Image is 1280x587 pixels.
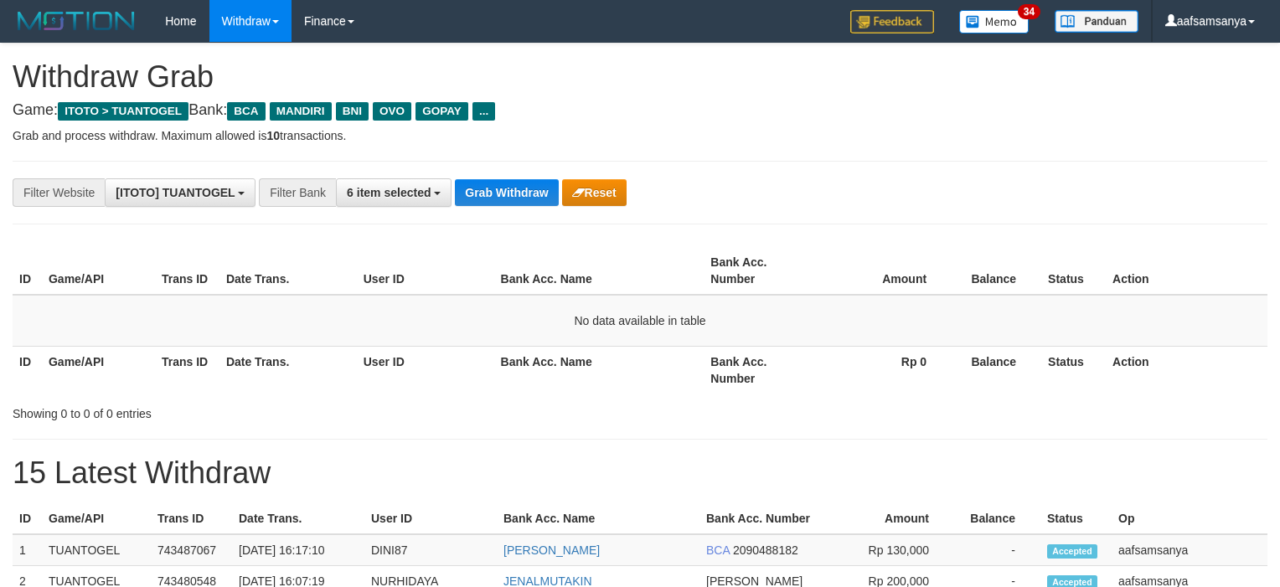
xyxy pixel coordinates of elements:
[13,8,140,33] img: MOTION_logo.png
[13,247,42,295] th: ID
[42,346,155,394] th: Game/API
[824,534,954,566] td: Rp 130,000
[13,127,1267,144] p: Grab and process withdraw. Maximum allowed is transactions.
[850,10,934,33] img: Feedback.jpg
[42,247,155,295] th: Game/API
[704,247,817,295] th: Bank Acc. Number
[364,534,497,566] td: DINI87
[494,247,705,295] th: Bank Acc. Name
[954,503,1040,534] th: Balance
[266,129,280,142] strong: 10
[1018,4,1040,19] span: 34
[373,102,411,121] span: OVO
[336,178,452,207] button: 6 item selected
[259,178,336,207] div: Filter Bank
[733,543,798,557] span: Copy 2090488182 to clipboard
[817,247,952,295] th: Amount
[116,186,235,199] span: [ITOTO] TUANTOGEL
[706,543,730,557] span: BCA
[13,534,42,566] td: 1
[42,534,151,566] td: TUANTOGEL
[336,102,369,121] span: BNI
[13,503,42,534] th: ID
[952,346,1041,394] th: Balance
[1047,544,1097,559] span: Accepted
[13,456,1267,490] h1: 15 Latest Withdraw
[415,102,468,121] span: GOPAY
[13,60,1267,94] h1: Withdraw Grab
[503,543,600,557] a: [PERSON_NAME]
[699,503,824,534] th: Bank Acc. Number
[562,179,627,206] button: Reset
[1106,346,1267,394] th: Action
[824,503,954,534] th: Amount
[232,503,364,534] th: Date Trans.
[1041,247,1106,295] th: Status
[364,503,497,534] th: User ID
[1041,346,1106,394] th: Status
[954,534,1040,566] td: -
[270,102,332,121] span: MANDIRI
[227,102,265,121] span: BCA
[42,503,151,534] th: Game/API
[959,10,1030,33] img: Button%20Memo.svg
[13,178,105,207] div: Filter Website
[151,534,232,566] td: 743487067
[704,346,817,394] th: Bank Acc. Number
[105,178,255,207] button: [ITOTO] TUANTOGEL
[357,247,494,295] th: User ID
[497,503,699,534] th: Bank Acc. Name
[155,346,219,394] th: Trans ID
[494,346,705,394] th: Bank Acc. Name
[347,186,431,199] span: 6 item selected
[58,102,188,121] span: ITOTO > TUANTOGEL
[13,346,42,394] th: ID
[357,346,494,394] th: User ID
[219,346,357,394] th: Date Trans.
[1040,503,1112,534] th: Status
[472,102,495,121] span: ...
[151,503,232,534] th: Trans ID
[219,247,357,295] th: Date Trans.
[952,247,1041,295] th: Balance
[817,346,952,394] th: Rp 0
[232,534,364,566] td: [DATE] 16:17:10
[13,399,521,422] div: Showing 0 to 0 of 0 entries
[13,295,1267,347] td: No data available in table
[155,247,219,295] th: Trans ID
[455,179,558,206] button: Grab Withdraw
[13,102,1267,119] h4: Game: Bank:
[1106,247,1267,295] th: Action
[1055,10,1138,33] img: panduan.png
[1112,534,1267,566] td: aafsamsanya
[1112,503,1267,534] th: Op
